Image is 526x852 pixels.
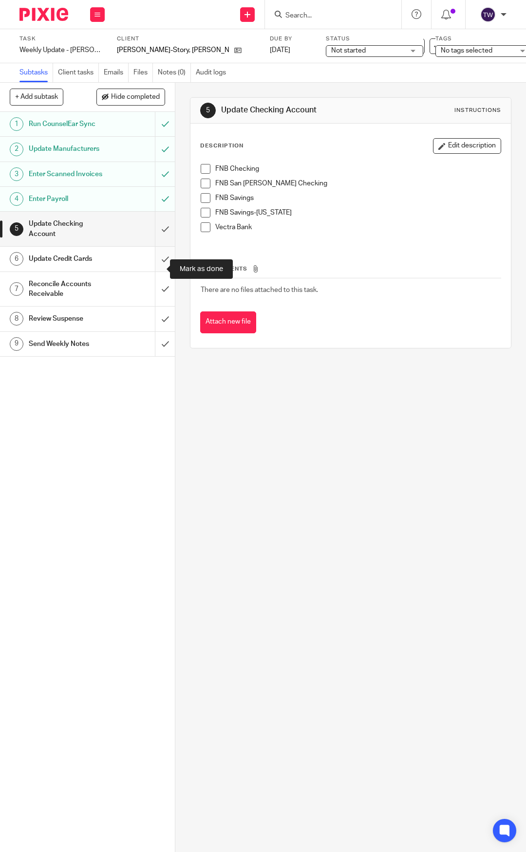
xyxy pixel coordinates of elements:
span: Not started [331,47,366,54]
h1: Review Suspense [29,311,107,326]
div: 3 [10,167,23,181]
h1: Reconcile Accounts Receivable [29,277,107,302]
p: [PERSON_NAME]-Story, [PERSON_NAME] [117,45,229,55]
h1: Update Manufacturers [29,142,107,156]
a: Notes (0) [158,63,191,82]
span: There are no files attached to this task. [201,287,318,293]
a: Subtasks [19,63,53,82]
a: Audit logs [196,63,231,82]
h1: Enter Scanned Invoices [29,167,107,181]
div: Instructions [454,107,501,114]
div: 4 [10,192,23,206]
button: Hide completed [96,89,165,105]
h1: Update Credit Cards [29,252,107,266]
div: 7 [10,282,23,296]
p: FNB Savings-[US_STATE] [215,208,501,218]
span: Attachments [201,266,247,272]
p: FNB San [PERSON_NAME] Checking [215,179,501,188]
h1: Send Weekly Notes [29,337,107,351]
p: FNB Checking [215,164,501,174]
div: 5 [200,103,216,118]
a: Client tasks [58,63,99,82]
label: Task [19,35,105,43]
img: Pixie [19,8,68,21]
a: Files [133,63,153,82]
label: Status [326,35,423,43]
div: 1 [10,117,23,131]
div: 8 [10,312,23,326]
img: svg%3E [480,7,496,22]
p: Description [200,142,244,150]
div: Weekly Update - [PERSON_NAME]-Story [19,45,105,55]
div: Weekly Update - Arriola-Story [19,45,105,55]
div: 2 [10,143,23,156]
label: Client [117,35,258,43]
h1: Enter Payroll [29,192,107,206]
button: Edit description [433,138,501,154]
a: Emails [104,63,129,82]
p: FNB Savings [215,193,501,203]
button: + Add subtask [10,89,63,105]
span: Hide completed [111,93,160,101]
h1: Update Checking Account [29,217,107,241]
h1: Update Checking Account [221,105,372,115]
span: No tags selected [441,47,492,54]
p: Vectra Bank [215,222,501,232]
input: Search [284,12,372,20]
div: 5 [10,222,23,236]
h1: Run CounselEar Sync [29,117,107,131]
button: Attach new file [200,311,256,333]
label: Due by [270,35,314,43]
span: [DATE] [270,47,290,54]
div: 9 [10,337,23,351]
div: 6 [10,252,23,266]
